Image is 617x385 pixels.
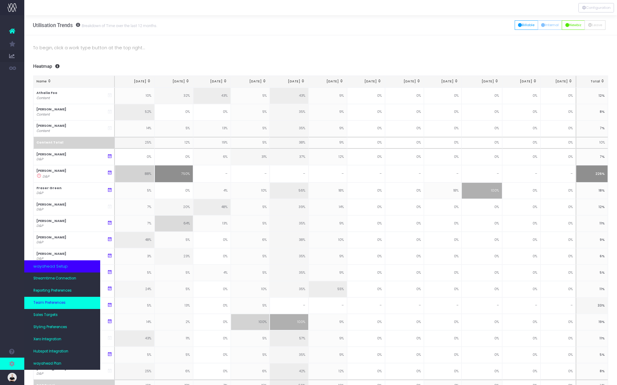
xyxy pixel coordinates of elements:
[385,88,424,104] td: 0%
[502,120,540,137] td: 0%
[115,215,155,232] td: 7%
[540,265,576,281] td: 0%
[347,347,385,363] td: 0%
[270,347,308,363] td: 35%
[347,330,385,347] td: 0%
[155,363,193,380] td: 6%
[231,330,270,347] td: 5%
[308,104,347,120] td: 9%
[231,199,270,215] td: 5%
[270,120,308,137] td: 35%
[155,76,193,88] th: Sep 25: activate to sort column ascending
[424,104,462,120] td: 0%
[155,149,193,165] td: 0%
[576,120,608,137] td: 7%
[270,281,308,297] td: 35%
[424,182,462,199] td: 18%
[576,165,608,182] td: 226%
[502,88,540,104] td: 0%
[347,137,385,149] td: 0%
[308,330,347,347] td: 9%
[312,79,344,84] div: [DATE]
[502,265,540,281] td: 0%
[155,297,193,314] td: 13%
[424,347,462,363] td: 0%
[576,88,608,104] td: 12%
[270,314,308,330] td: 100%
[540,120,576,137] td: 0%
[347,120,385,137] td: 0%
[576,265,608,281] td: 5%
[462,182,502,199] td: 100%
[80,22,157,28] small: Breakdown of Time over the last 12 months.
[231,297,270,314] td: 5%
[562,20,585,30] button: Newbiz
[385,104,424,120] td: 0%
[193,265,231,281] td: 4%
[193,137,231,149] td: 19%
[576,104,608,120] td: 8%
[155,232,193,248] td: 5%
[24,309,100,321] a: Sales Targets
[270,215,308,232] td: 35%
[270,149,308,165] td: 37%
[115,165,155,182] td: 88%
[347,215,385,232] td: 0%
[424,199,462,215] td: 0%
[576,76,608,88] th: Total: activate to sort column ascending
[385,149,424,165] td: 0%
[193,199,231,215] td: 48%
[308,281,347,297] td: 55%
[462,347,502,363] td: 0%
[540,199,576,215] td: 0%
[115,182,155,199] td: 5%
[231,215,270,232] td: 5%
[576,363,608,380] td: 8%
[347,88,385,104] td: 0%
[33,288,72,293] span: Reporting Preferences
[576,330,608,347] td: 11%
[540,347,576,363] td: 0%
[270,265,308,281] td: 35%
[462,215,502,232] td: 0%
[308,297,347,314] td: –
[308,248,347,265] td: 9%
[36,112,50,117] i: Content
[308,265,347,281] td: 9%
[155,199,193,215] td: 20%
[424,120,462,137] td: 0%
[424,137,462,149] td: 0%
[502,314,540,330] td: 0%
[462,149,502,165] td: 0%
[155,104,193,120] td: 0%
[115,88,155,104] td: 10%
[540,165,576,182] td: –
[231,120,270,137] td: 5%
[273,79,305,84] div: [DATE]
[347,248,385,265] td: 0%
[193,182,231,199] td: 4%
[502,248,540,265] td: 0%
[115,265,155,281] td: 5%
[385,330,424,347] td: 0%
[385,297,424,314] td: –
[36,168,66,173] strong: [PERSON_NAME]
[576,199,608,215] td: 12%
[33,76,115,88] th: Name: activate to sort column ascending
[36,91,57,95] strong: Athalia Foo
[308,215,347,232] td: 9%
[193,347,231,363] td: 0%
[115,363,155,380] td: 25%
[193,248,231,265] td: 0%
[33,44,608,51] p: To begin, click a work type button at the top right...
[347,149,385,165] td: 0%
[576,149,608,165] td: 7%
[424,232,462,248] td: 0%
[231,165,270,182] td: –
[424,149,462,165] td: 0%
[350,79,382,84] div: [DATE]
[155,137,193,149] td: 12%
[270,199,308,215] td: 39%
[576,314,608,330] td: 19%
[424,248,462,265] td: 0%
